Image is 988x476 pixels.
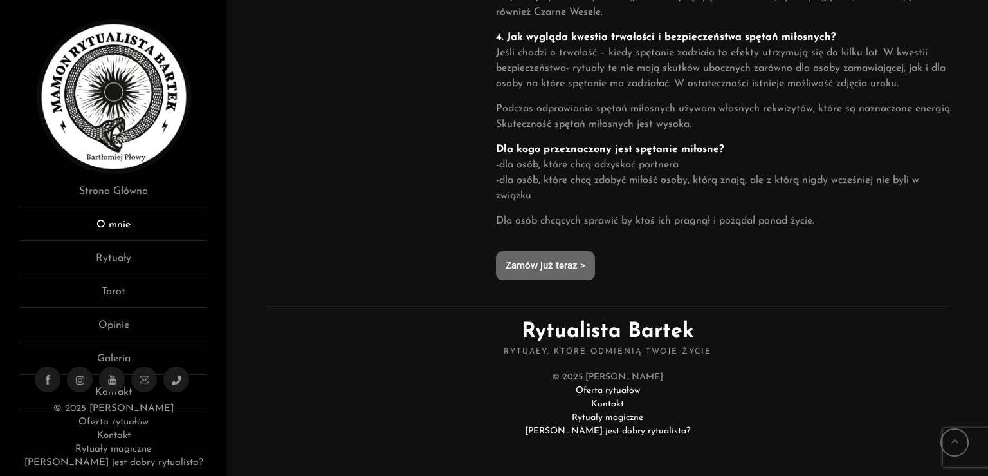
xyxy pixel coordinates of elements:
a: Rytuały magiczne [572,413,643,423]
p: Jeśli chodzi o trwałość – kiedy spętanie zadziała to efekty utrzymują się do kilku lat. W kwestii... [496,30,956,91]
strong: Dla kogo przeznaczony jest spętanie miłosne? [496,144,724,155]
a: [PERSON_NAME] jest dobry rytualista? [24,458,203,468]
p: Podczas odprawiania spętań miłosnych używam własnych rekwizytów, które są naznaczone energią. Sku... [496,101,956,132]
span: Zamów już teraz > [506,261,585,271]
a: Tarot [19,284,208,308]
a: Kontakt [591,399,624,409]
p: Dla osób chcących sprawić by ktoś ich pragnął i pożądał ponad życie. [496,213,956,229]
img: Rytualista Bartek [37,19,191,174]
a: Oferta rytuałów [78,417,149,427]
a: O mnie [19,217,208,241]
a: [PERSON_NAME] jest dobry rytualista? [525,426,690,436]
h2: Rytualista Bartek [266,306,949,357]
span: Rytuały, które odmienią Twoje życie [266,347,949,357]
a: Strona Główna [19,184,208,207]
a: Galeria [19,351,208,375]
a: Oferta rytuałów [576,386,640,395]
a: Opinie [19,318,208,341]
strong: 4. Jak wygląda kwestia trwałości i bezpieczeństwa spętań miłosnych? [496,32,836,43]
a: Kontakt [97,431,131,441]
div: © 2025 [PERSON_NAME] [266,370,949,438]
a: Rytuały [19,251,208,274]
a: Rytuały magiczne [75,444,152,454]
p: -dla osób, które chcą odzyskać partnera -dla osób, które chcą zdobyć miłość osoby, którą znają, a... [496,142,956,204]
a: Zamów już teraz > [496,251,595,280]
